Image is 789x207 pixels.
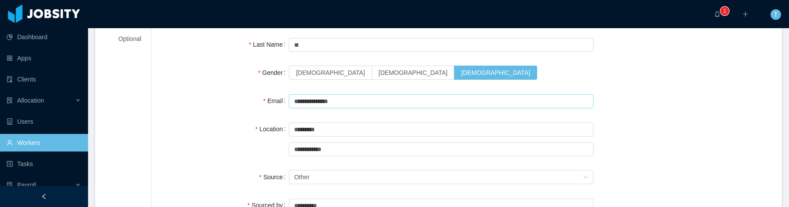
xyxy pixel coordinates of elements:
[7,28,81,46] a: icon: pie-chartDashboard
[461,69,530,76] span: [DEMOGRAPHIC_DATA]
[7,97,13,103] i: icon: solution
[263,97,289,104] label: Email
[714,11,720,17] i: icon: bell
[742,11,748,17] i: icon: plus
[258,69,289,76] label: Gender
[774,9,778,20] span: T
[7,182,13,188] i: icon: file-protect
[106,31,152,47] div: Optional
[17,97,44,104] span: Allocation
[294,170,310,184] div: Other
[249,41,289,48] label: Last Name
[7,155,81,173] a: icon: profileTasks
[255,126,289,133] label: Location
[259,174,289,181] label: Source
[289,94,594,108] input: Email
[720,7,729,15] sup: 1
[17,181,36,189] span: Payroll
[379,69,448,76] span: [DEMOGRAPHIC_DATA]
[7,113,81,130] a: icon: robotUsers
[296,69,365,76] span: [DEMOGRAPHIC_DATA]
[289,38,594,52] input: Last Name
[723,7,726,15] p: 1
[7,70,81,88] a: icon: auditClients
[7,134,81,152] a: icon: userWorkers
[7,49,81,67] a: icon: appstoreApps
